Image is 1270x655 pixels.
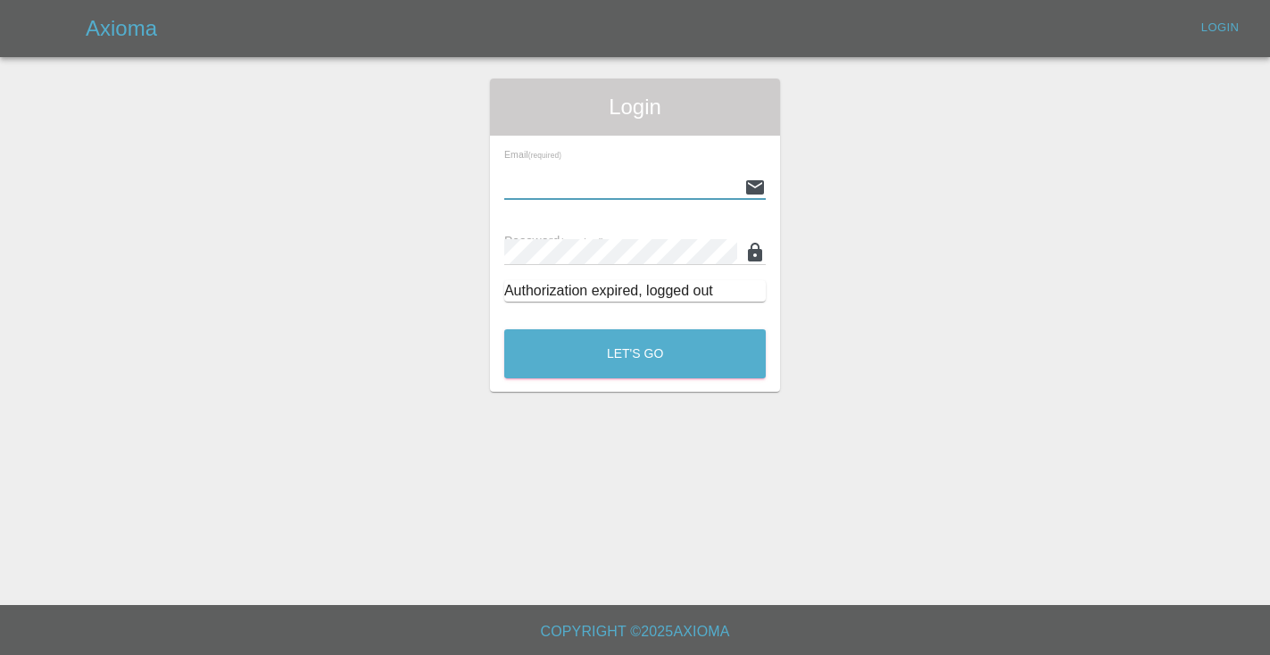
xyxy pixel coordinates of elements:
h5: Axioma [86,14,157,43]
button: Let's Go [504,329,766,378]
span: Email [504,149,561,160]
span: Login [504,93,766,121]
div: Authorization expired, logged out [504,280,766,302]
h6: Copyright © 2025 Axioma [14,619,1256,644]
span: Password [504,234,604,248]
small: (required) [528,152,561,160]
small: (required) [560,236,604,247]
a: Login [1191,14,1249,42]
